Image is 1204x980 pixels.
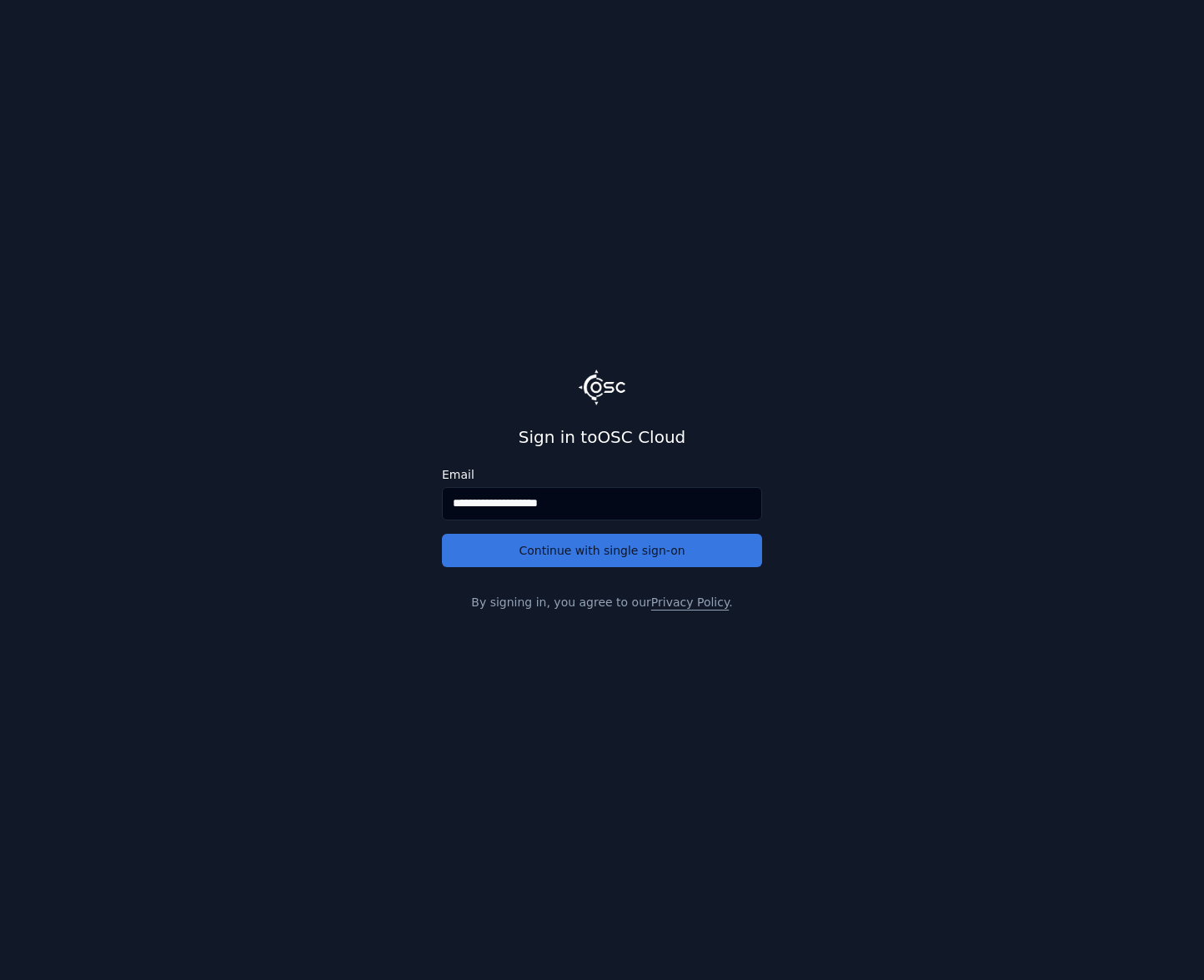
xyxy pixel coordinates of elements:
img: Logo [579,369,625,405]
button: Continue with single sign-on [442,534,762,567]
label: Email [442,469,762,480]
p: By signing in, you agree to our . [442,594,762,611]
a: Privacy Policy [651,596,729,609]
h2: Sign in to OSC Cloud [442,425,762,449]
